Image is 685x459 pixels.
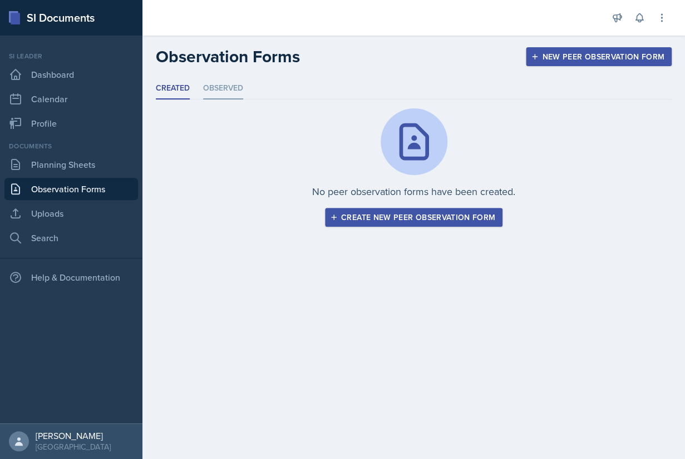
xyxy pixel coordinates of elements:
button: New Peer Observation Form [526,47,672,66]
p: No peer observation forms have been created. [312,184,515,199]
div: Help & Documentation [4,266,138,288]
div: Si leader [4,51,138,61]
a: Calendar [4,88,138,110]
h2: Observation Forms [156,47,300,67]
div: Documents [4,141,138,151]
div: [PERSON_NAME] [36,430,111,441]
a: Observation Forms [4,178,138,200]
a: Dashboard [4,63,138,86]
li: Created [156,78,190,99]
div: Create new peer observation form [332,213,495,222]
div: New Peer Observation Form [533,52,664,61]
li: Observed [203,78,243,99]
div: [GEOGRAPHIC_DATA] [36,441,111,452]
a: Profile [4,112,138,134]
a: Search [4,227,138,249]
a: Planning Sheets [4,153,138,176]
button: Create new peer observation form [325,208,502,227]
a: Uploads [4,202,138,224]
